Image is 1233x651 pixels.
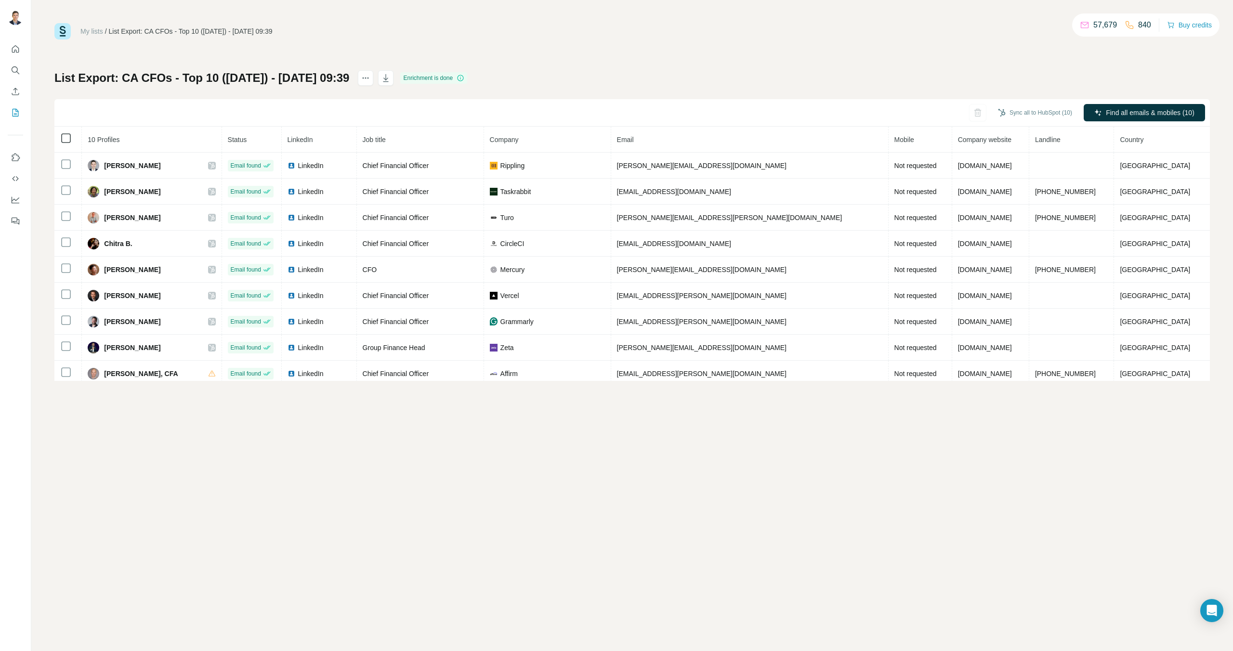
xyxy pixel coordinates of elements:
[617,240,731,247] span: [EMAIL_ADDRESS][DOMAIN_NAME]
[231,187,261,196] span: Email found
[958,240,1012,247] span: [DOMAIN_NAME]
[1120,344,1190,352] span: [GEOGRAPHIC_DATA]
[490,370,498,378] img: company-logo
[958,214,1012,221] span: [DOMAIN_NAME]
[894,240,937,247] span: Not requested
[88,238,99,249] img: Avatar
[231,343,261,352] span: Email found
[1120,292,1190,299] span: [GEOGRAPHIC_DATA]
[1035,370,1096,378] span: [PHONE_NUMBER]
[298,239,324,248] span: LinkedIn
[298,265,324,274] span: LinkedIn
[500,213,514,222] span: Turo
[8,191,23,208] button: Dashboard
[894,318,937,325] span: Not requested
[288,344,295,352] img: LinkedIn logo
[1035,266,1096,273] span: [PHONE_NUMBER]
[894,214,937,221] span: Not requested
[1120,370,1190,378] span: [GEOGRAPHIC_DATA]
[958,318,1012,325] span: [DOMAIN_NAME]
[617,370,787,378] span: [EMAIL_ADDRESS][PERSON_NAME][DOMAIN_NAME]
[958,292,1012,299] span: [DOMAIN_NAME]
[500,291,519,300] span: Vercel
[8,40,23,58] button: Quick start
[894,266,937,273] span: Not requested
[500,161,525,170] span: Rippling
[958,188,1012,195] span: [DOMAIN_NAME]
[490,214,498,221] img: company-logo
[104,369,178,378] span: [PERSON_NAME], CFA
[88,316,99,327] img: Avatar
[1120,266,1190,273] span: [GEOGRAPHIC_DATA]
[88,264,99,275] img: Avatar
[104,291,160,300] span: [PERSON_NAME]
[1200,599,1223,622] div: Open Intercom Messenger
[8,10,23,25] img: Avatar
[104,317,160,326] span: [PERSON_NAME]
[1035,188,1096,195] span: [PHONE_NUMBER]
[298,317,324,326] span: LinkedIn
[88,212,99,223] img: Avatar
[8,83,23,100] button: Enrich CSV
[894,344,937,352] span: Not requested
[490,317,498,325] img: company-logo
[298,213,324,222] span: LinkedIn
[991,105,1079,120] button: Sync all to HubSpot (10)
[894,136,914,143] span: Mobile
[104,239,132,248] span: Chitra B.
[363,370,429,378] span: Chief Financial Officer
[1084,104,1205,121] button: Find all emails & mobiles (10)
[288,370,295,378] img: LinkedIn logo
[490,136,519,143] span: Company
[88,342,99,353] img: Avatar
[1120,214,1190,221] span: [GEOGRAPHIC_DATA]
[109,26,273,36] div: List Export: CA CFOs - Top 10 ([DATE]) - [DATE] 09:39
[88,186,99,197] img: Avatar
[617,344,787,352] span: [PERSON_NAME][EMAIL_ADDRESS][DOMAIN_NAME]
[54,70,349,86] h1: List Export: CA CFOs - Top 10 ([DATE]) - [DATE] 09:39
[490,188,498,195] img: company-logo
[617,214,842,221] span: [PERSON_NAME][EMAIL_ADDRESS][PERSON_NAME][DOMAIN_NAME]
[231,239,261,248] span: Email found
[1035,214,1096,221] span: [PHONE_NUMBER]
[958,344,1012,352] span: [DOMAIN_NAME]
[288,318,295,325] img: LinkedIn logo
[358,70,373,86] button: actions
[1120,188,1190,195] span: [GEOGRAPHIC_DATA]
[363,162,429,169] span: Chief Financial Officer
[298,343,324,352] span: LinkedIn
[8,212,23,230] button: Feedback
[1120,136,1143,143] span: Country
[617,162,787,169] span: [PERSON_NAME][EMAIL_ADDRESS][DOMAIN_NAME]
[288,188,295,195] img: LinkedIn logo
[490,266,498,273] img: company-logo
[105,26,107,36] li: /
[54,23,71,39] img: Surfe Logo
[894,292,937,299] span: Not requested
[104,343,160,352] span: [PERSON_NAME]
[231,161,261,170] span: Email found
[500,265,525,274] span: Mercury
[958,266,1012,273] span: [DOMAIN_NAME]
[8,149,23,166] button: Use Surfe on LinkedIn
[231,369,261,378] span: Email found
[400,72,467,84] div: Enrichment is done
[104,187,160,196] span: [PERSON_NAME]
[288,266,295,273] img: LinkedIn logo
[1120,162,1190,169] span: [GEOGRAPHIC_DATA]
[894,162,937,169] span: Not requested
[288,136,313,143] span: LinkedIn
[1138,19,1151,31] p: 840
[88,160,99,171] img: Avatar
[490,344,498,352] img: company-logo
[1167,18,1212,32] button: Buy credits
[958,370,1012,378] span: [DOMAIN_NAME]
[298,291,324,300] span: LinkedIn
[500,369,518,378] span: Affirm
[298,369,324,378] span: LinkedIn
[1120,240,1190,247] span: [GEOGRAPHIC_DATA]
[80,27,103,35] a: My lists
[298,187,324,196] span: LinkedIn
[958,136,1011,143] span: Company website
[104,265,160,274] span: [PERSON_NAME]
